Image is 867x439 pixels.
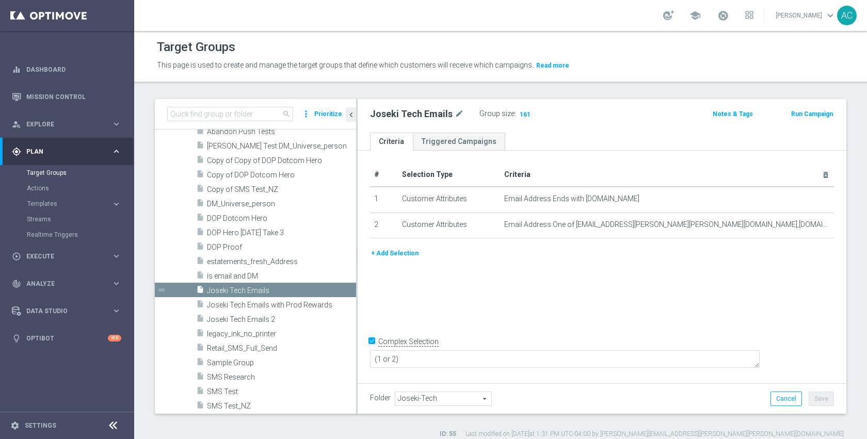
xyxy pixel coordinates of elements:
[196,170,204,182] i: insert_drive_file
[196,343,204,355] i: insert_drive_file
[27,181,133,196] div: Actions
[27,169,107,177] a: Target Groups
[207,301,356,310] span: Joseki Tech Emails with Prod Rewards
[413,133,505,151] a: Triggered Campaigns
[504,220,830,229] span: Email Address One of [EMAIL_ADDRESS][PERSON_NAME][PERSON_NAME][DOMAIN_NAME],[DOMAIN_NAME][EMAIL_A...
[27,200,122,208] button: Templates keyboard_arrow_right
[12,252,21,261] i: play_circle_outline
[207,359,356,367] span: Sample Group
[11,334,122,343] div: lightbulb Optibot +10
[111,199,121,209] i: keyboard_arrow_right
[11,307,122,315] div: Data Studio keyboard_arrow_right
[207,315,356,324] span: Joseki Tech Emails 2
[196,386,204,398] i: insert_drive_file
[313,107,344,121] button: Prioritize
[207,257,356,266] span: estatements_fresh_Address
[157,61,534,69] span: This page is used to create and manage the target groups that define which customers will receive...
[207,243,356,252] span: DOP Proof
[27,227,133,242] div: Realtime Triggers
[207,171,356,180] span: Copy of DOP Dotcom Hero
[196,227,204,239] i: insert_drive_file
[282,110,291,118] span: search
[26,56,121,83] a: Dashboard
[11,120,122,128] button: person_search Explore keyboard_arrow_right
[111,147,121,156] i: keyboard_arrow_right
[27,201,111,207] div: Templates
[519,110,532,120] span: 161
[398,213,500,238] td: Customer Attributes
[27,165,133,181] div: Target Groups
[370,133,413,151] a: Criteria
[111,251,121,261] i: keyboard_arrow_right
[822,171,830,179] i: delete_forever
[26,253,111,259] span: Execute
[27,184,107,192] a: Actions
[26,83,121,110] a: Mission Control
[809,392,834,406] button: Save
[370,108,453,120] h2: Joseki Tech Emails
[12,334,21,343] i: lightbulb
[11,280,122,288] button: track_changes Analyze keyboard_arrow_right
[12,147,111,156] div: Plan
[207,127,356,136] span: Abandon Push Tests
[207,286,356,295] span: Joseki Tech Emails
[837,6,857,25] div: AC
[370,163,398,187] th: #
[207,185,356,194] span: Copy of SMS Test_NZ
[465,430,844,438] label: Last modified on [DATE] at 1:31 PM UTC-04:00 by [PERSON_NAME][EMAIL_ADDRESS][PERSON_NAME][PERSON_...
[370,213,398,238] td: 2
[440,430,456,438] label: ID: 55
[196,155,204,167] i: insert_drive_file
[689,10,701,21] span: school
[398,187,500,213] td: Customer Attributes
[111,279,121,288] i: keyboard_arrow_right
[12,83,121,110] div: Mission Control
[455,108,464,120] i: mode_edit
[26,308,111,314] span: Data Studio
[196,314,204,326] i: insert_drive_file
[111,306,121,316] i: keyboard_arrow_right
[11,66,122,74] button: equalizer Dashboard
[26,324,108,352] a: Optibot
[196,184,204,196] i: insert_drive_file
[712,108,754,120] button: Notes & Tags
[12,252,111,261] div: Execute
[207,229,356,237] span: DOP Hero 10.29.24 Take 3
[196,285,204,297] i: insert_drive_file
[12,120,111,129] div: Explore
[196,271,204,283] i: insert_drive_file
[479,109,515,118] label: Group size
[167,107,293,121] input: Quick find group or folder
[12,279,111,288] div: Analyze
[790,108,834,120] button: Run Campaign
[196,401,204,413] i: insert_drive_file
[108,335,121,342] div: +10
[12,147,21,156] i: gps_fixed
[25,422,56,429] a: Settings
[207,387,356,396] span: SMS Test
[207,214,356,223] span: DOP Dotcom Hero
[111,119,121,129] i: keyboard_arrow_right
[770,392,802,406] button: Cancel
[346,110,356,120] i: chevron_left
[27,215,107,223] a: Streams
[207,373,356,382] span: SMS Research
[10,421,20,430] i: settings
[370,187,398,213] td: 1
[11,93,122,101] div: Mission Control
[26,121,111,127] span: Explore
[207,402,356,411] span: SMS Test_NZ
[12,324,121,352] div: Optibot
[378,337,439,347] label: Complex Selection
[196,199,204,210] i: insert_drive_file
[196,256,204,268] i: insert_drive_file
[504,170,531,178] span: Criteria
[27,212,133,227] div: Streams
[27,231,107,239] a: Realtime Triggers
[11,148,122,156] button: gps_fixed Plan keyboard_arrow_right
